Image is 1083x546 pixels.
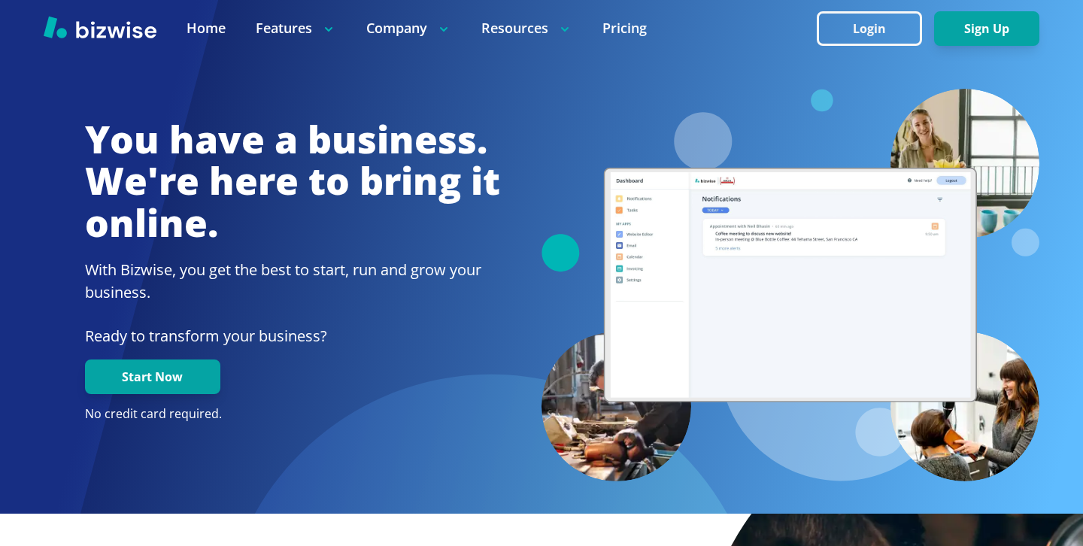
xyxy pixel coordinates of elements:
[366,19,451,38] p: Company
[85,406,500,423] p: No credit card required.
[85,259,500,304] h2: With Bizwise, you get the best to start, run and grow your business.
[602,19,647,38] a: Pricing
[85,325,500,347] p: Ready to transform your business?
[934,11,1039,46] button: Sign Up
[85,119,500,244] h1: You have a business. We're here to bring it online.
[817,22,934,36] a: Login
[44,16,156,38] img: Bizwise Logo
[256,19,336,38] p: Features
[934,22,1039,36] a: Sign Up
[481,19,572,38] p: Resources
[187,19,226,38] a: Home
[85,359,220,394] button: Start Now
[85,370,220,384] a: Start Now
[817,11,922,46] button: Login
